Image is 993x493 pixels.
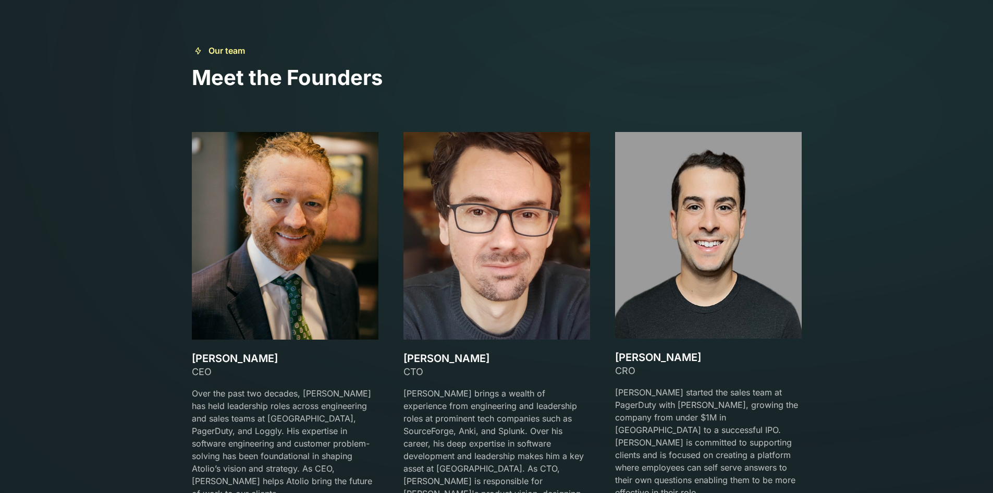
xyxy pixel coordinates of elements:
img: team [615,132,802,339]
iframe: Chat Widget [941,443,993,493]
h3: [PERSON_NAME] [192,352,378,365]
h3: [PERSON_NAME] [403,352,590,365]
div: Our team [209,44,245,57]
h2: Meet the Founders [192,65,802,90]
img: team [192,132,378,340]
iframe: profile [4,15,163,95]
div: CRO [615,364,802,378]
img: team [403,132,590,340]
h3: [PERSON_NAME] [615,351,802,364]
div: CTO [403,365,590,379]
div: CEO [192,365,378,379]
